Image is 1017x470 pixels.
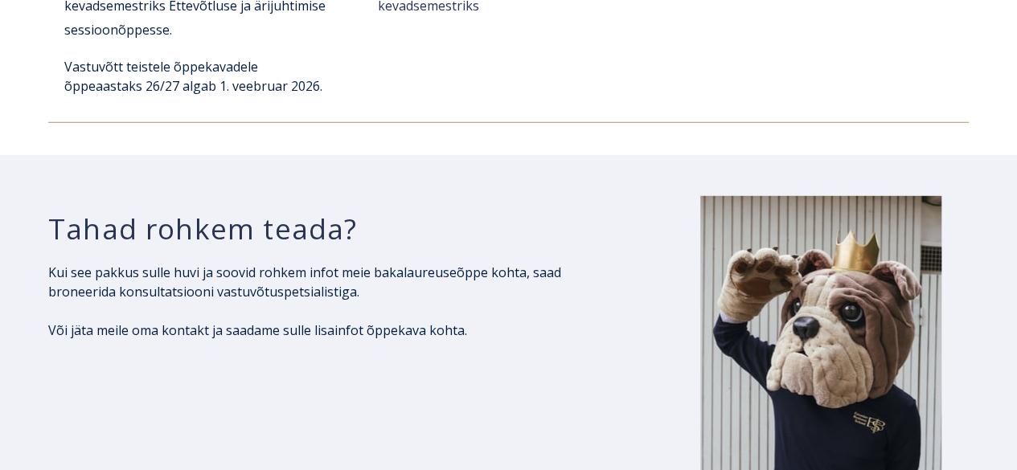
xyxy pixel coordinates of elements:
h3: Tahad rohkem teada? [48,211,605,247]
p: Kui see pakkus sulle huvi ja soovid rohkem infot meie bakalaureuseõppe kohta, saad broneerida kon... [48,263,605,301]
p: Vastuvõtt teistele õppekavadele õppeaastaks 26/27 algab 1. veebruar 2026. [64,57,326,96]
iframe: Embedded CTA [48,359,273,407]
p: Või jäta meile oma kontakt ja saadame sulle lisainfot õppekava kohta. [48,321,605,340]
